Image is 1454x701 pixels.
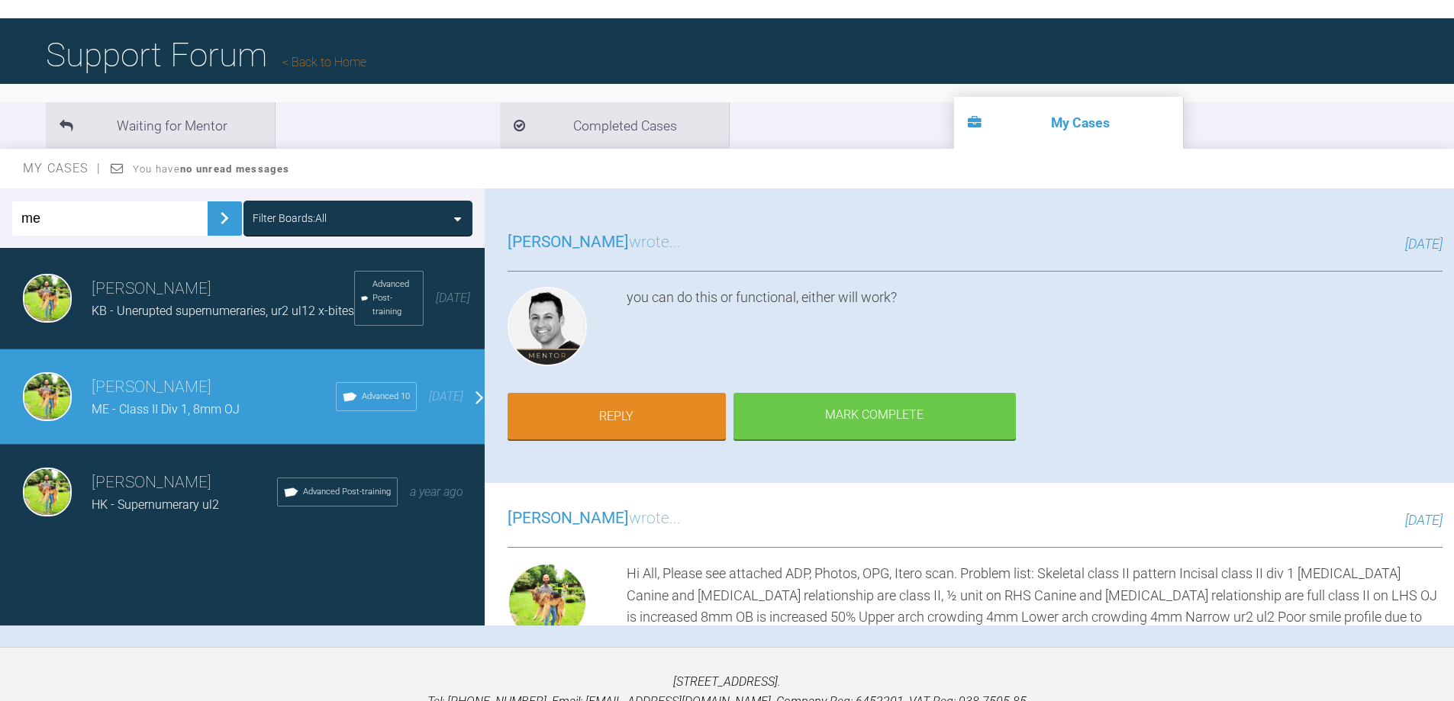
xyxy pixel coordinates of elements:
li: Completed Cases [500,102,729,149]
span: a year ago [410,484,463,499]
img: chevronRight.28bd32b0.svg [212,206,237,230]
input: Enter Case ID or Title [12,201,208,236]
strong: no unread messages [180,163,289,175]
h3: [PERSON_NAME] [92,470,277,496]
li: Waiting for Mentor [46,102,275,149]
h3: [PERSON_NAME] [92,276,354,302]
a: Back to Home [282,55,366,69]
div: Mark Complete [733,393,1016,440]
span: [PERSON_NAME] [508,233,629,251]
h3: wrote... [508,506,681,532]
span: My Cases [23,161,102,175]
span: [DATE] [1405,512,1443,528]
img: Zaid Esmail [508,287,587,366]
span: KB - Unerupted supernumeraries, ur2 ul12 x-bites [92,304,354,318]
img: Dipak Parmar [508,563,587,642]
h3: [PERSON_NAME] [92,375,336,400]
span: Advanced 10 [362,390,410,404]
span: ME - Class II Div 1, 8mm OJ [92,402,240,416]
div: Filter Boards: All [253,210,327,227]
img: Dipak Parmar [23,468,72,516]
img: Dipak Parmar [23,274,72,323]
img: Dipak Parmar [23,372,72,421]
span: [DATE] [436,291,470,305]
div: you can do this or functional, either will work? [627,287,1443,372]
h1: Support Forum [46,28,366,82]
span: You have [133,163,289,175]
span: [DATE] [1405,236,1443,252]
span: [PERSON_NAME] [508,509,629,527]
span: [DATE] [429,389,463,404]
li: My Cases [954,97,1183,149]
h3: wrote... [508,230,681,256]
span: Advanced Post-training [303,485,391,499]
div: Hi All, Please see attached ADP, Photos, OPG, Itero scan. Problem list: Skeletal class II pattern... [627,563,1443,695]
a: Reply [508,393,726,440]
span: Advanced Post-training [372,278,417,319]
span: HK - Supernumerary ul2 [92,497,219,512]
